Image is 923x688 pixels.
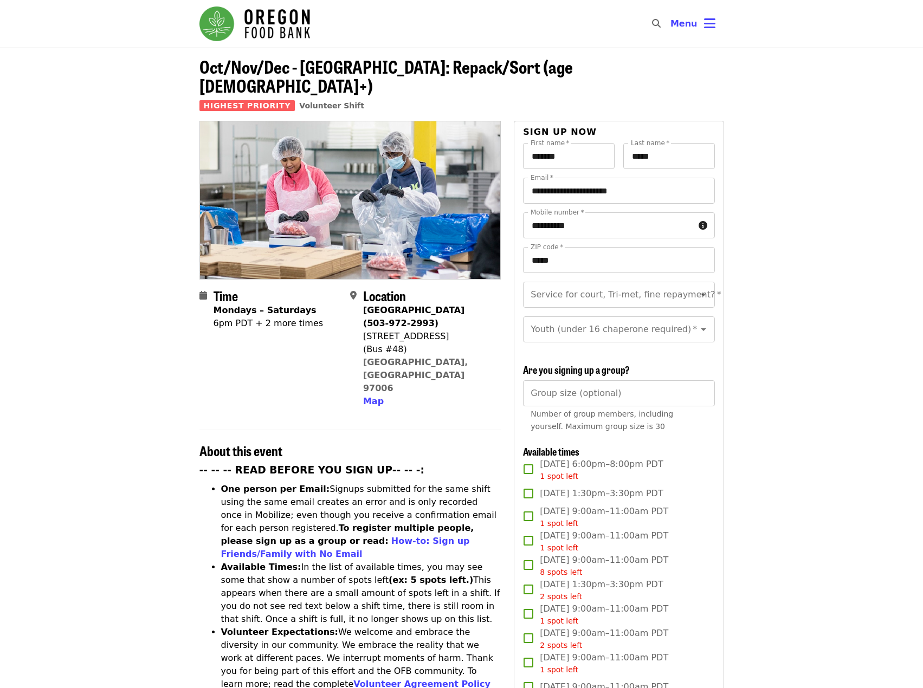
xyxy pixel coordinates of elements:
[221,523,474,546] strong: To register multiple people, please sign up as a group or read:
[662,11,724,37] button: Toggle account menu
[540,568,582,576] span: 8 spots left
[221,627,339,637] strong: Volunteer Expectations:
[199,464,425,476] strong: -- -- -- READ BEFORE YOU SIGN UP-- -- -:
[523,380,714,406] input: [object Object]
[200,121,501,278] img: Oct/Nov/Dec - Beaverton: Repack/Sort (age 10+) organized by Oregon Food Bank
[350,290,357,301] i: map-marker-alt icon
[523,143,615,169] input: First name
[221,484,330,494] strong: One person per Email:
[214,305,317,315] strong: Mondays – Saturdays
[531,209,584,216] label: Mobile number
[540,487,663,500] span: [DATE] 1:30pm–3:30pm PDT
[696,322,711,337] button: Open
[199,7,310,41] img: Oregon Food Bank - Home
[670,18,698,29] span: Menu
[523,127,597,137] span: Sign up now
[523,362,630,377] span: Are you signing up a group?
[199,54,573,98] span: Oct/Nov/Dec - [GEOGRAPHIC_DATA]: Repack/Sort (age [DEMOGRAPHIC_DATA]+)
[199,441,282,460] span: About this event
[540,665,578,674] span: 1 spot left
[523,247,714,273] input: ZIP code
[221,536,470,559] a: How-to: Sign up Friends/Family with No Email
[699,220,707,231] i: circle-info icon
[540,505,668,529] span: [DATE] 9:00am–11:00am PDT
[214,317,324,330] div: 6pm PDT + 2 more times
[363,357,468,393] a: [GEOGRAPHIC_DATA], [GEOGRAPHIC_DATA] 97006
[540,651,668,676] span: [DATE] 9:00am–11:00am PDT
[540,458,663,482] span: [DATE] 6:00pm–8:00pm PDT
[652,18,661,29] i: search icon
[523,444,579,458] span: Available times
[540,592,582,601] span: 2 spots left
[389,575,473,585] strong: (ex: 5 spots left.)
[696,287,711,302] button: Open
[199,100,295,111] span: Highest Priority
[631,140,669,146] label: Last name
[531,410,673,431] span: Number of group members, including yourself. Maximum group size is 30
[531,244,563,250] label: ZIP code
[704,16,715,31] i: bars icon
[221,561,501,626] li: In the list of available times, you may see some that show a number of spots left This appears wh...
[540,543,578,552] span: 1 spot left
[540,602,668,627] span: [DATE] 9:00am–11:00am PDT
[540,519,578,528] span: 1 spot left
[540,554,668,578] span: [DATE] 9:00am–11:00am PDT
[540,529,668,554] span: [DATE] 9:00am–11:00am PDT
[540,578,663,602] span: [DATE] 1:30pm–3:30pm PDT
[363,395,384,408] button: Map
[363,286,406,305] span: Location
[363,330,492,343] div: [STREET_ADDRESS]
[531,174,553,181] label: Email
[540,641,582,650] span: 2 spots left
[523,212,694,238] input: Mobile number
[531,140,570,146] label: First name
[540,627,668,651] span: [DATE] 9:00am–11:00am PDT
[540,616,578,625] span: 1 spot left
[363,343,492,356] div: (Bus #48)
[299,101,364,110] a: Volunteer Shift
[214,286,238,305] span: Time
[221,562,301,572] strong: Available Times:
[363,305,464,328] strong: [GEOGRAPHIC_DATA] (503-972-2993)
[623,143,715,169] input: Last name
[363,396,384,406] span: Map
[667,11,676,37] input: Search
[523,178,714,204] input: Email
[199,290,207,301] i: calendar icon
[540,472,578,481] span: 1 spot left
[221,483,501,561] li: Signups submitted for the same shift using the same email creates an error and is only recorded o...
